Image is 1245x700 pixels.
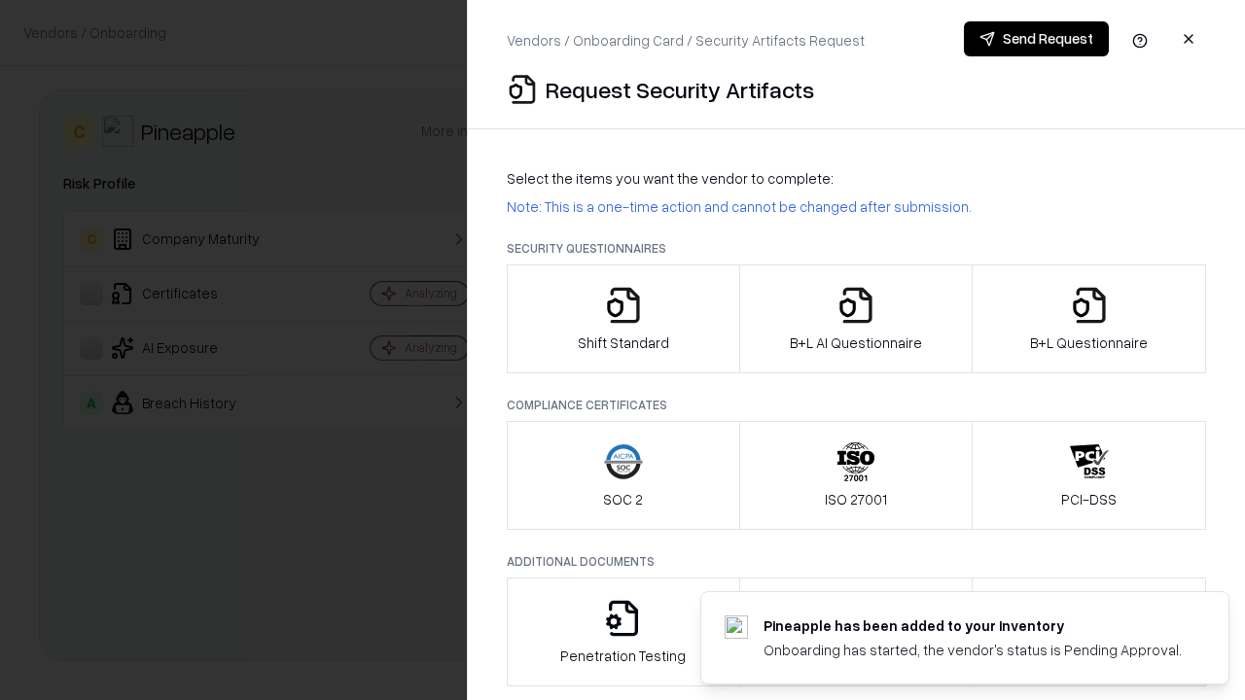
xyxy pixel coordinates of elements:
button: Send Request [964,21,1109,56]
button: B+L AI Questionnaire [739,264,974,373]
button: ISO 27001 [739,421,974,530]
p: ISO 27001 [825,489,887,509]
button: Data Processing Agreement [972,577,1206,686]
p: Additional Documents [507,553,1206,570]
p: SOC 2 [603,489,643,509]
button: SOC 2 [507,421,740,530]
p: B+L AI Questionnaire [790,332,922,353]
p: Note: This is a one-time action and cannot be changed after submission. [507,196,1206,217]
button: Penetration Testing [507,577,740,686]
button: PCI-DSS [972,421,1206,530]
button: Shift Standard [507,264,740,373]
p: Penetration Testing [560,646,686,666]
p: Select the items you want the vendor to complete: [507,168,1206,189]
button: Privacy Policy [739,577,974,686]
p: PCI-DSS [1061,489,1117,509]
p: Vendors / Onboarding Card / Security Artifacts Request [507,30,865,51]
p: Request Security Artifacts [546,74,814,105]
div: Onboarding has started, the vendor's status is Pending Approval. [764,640,1182,660]
p: Compliance Certificates [507,397,1206,413]
div: Pineapple has been added to your inventory [764,615,1182,636]
img: pineappleenergy.com [725,615,748,639]
p: Shift Standard [578,332,669,353]
p: Security Questionnaires [507,240,1206,257]
button: B+L Questionnaire [972,264,1206,373]
p: B+L Questionnaire [1030,332,1148,353]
